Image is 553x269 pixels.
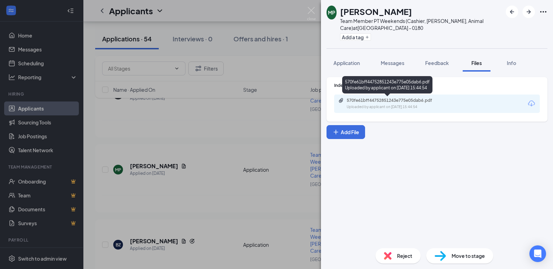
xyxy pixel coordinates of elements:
span: Move to stage [452,252,485,260]
div: MP [328,9,335,16]
div: 570fe61bff44752851243e775e05dab6.pdf [347,98,444,103]
svg: ArrowRight [525,8,533,16]
svg: Paperclip [338,98,344,103]
span: Files [471,60,482,66]
div: 570fe61bff44752851243e775e05dab6.pdf Uploaded by applicant on [DATE] 15:44:54 [342,76,432,93]
button: Add FilePlus [327,125,365,139]
span: Application [333,60,360,66]
svg: ArrowLeftNew [508,8,516,16]
h1: [PERSON_NAME] [340,6,412,17]
div: Open Intercom Messenger [529,245,546,262]
button: ArrowLeftNew [506,6,518,18]
button: ArrowRight [522,6,535,18]
span: Reject [397,252,412,260]
span: Messages [381,60,404,66]
span: Feedback [425,60,449,66]
svg: Download [527,99,536,108]
svg: Plus [332,129,339,136]
svg: Ellipses [539,8,547,16]
span: Info [507,60,516,66]
button: PlusAdd a tag [340,33,371,41]
a: Paperclip570fe61bff44752851243e775e05dab6.pdfUploaded by applicant on [DATE] 15:44:54 [338,98,451,110]
div: Uploaded by applicant on [DATE] 15:44:54 [347,104,451,110]
div: Indeed Resume [334,82,540,88]
div: Team Member PT Weekends (Cashier, [PERSON_NAME], Animal Care) at [GEOGRAPHIC_DATA] - 0180 [340,17,502,31]
svg: Plus [365,35,369,39]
